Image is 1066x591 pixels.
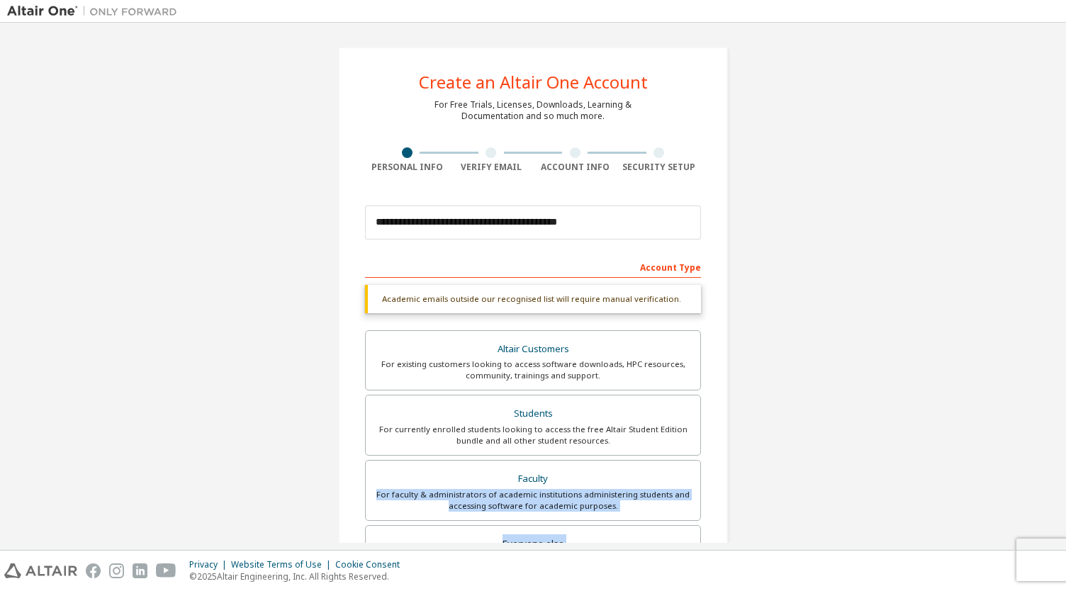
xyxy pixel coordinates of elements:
div: Faculty [374,469,692,489]
img: youtube.svg [156,563,176,578]
div: Website Terms of Use [231,559,335,570]
div: Account Info [533,162,617,173]
div: Verify Email [449,162,534,173]
div: Everyone else [374,534,692,554]
div: Create an Altair One Account [419,74,648,91]
img: altair_logo.svg [4,563,77,578]
div: For existing customers looking to access software downloads, HPC resources, community, trainings ... [374,359,692,381]
img: instagram.svg [109,563,124,578]
img: Altair One [7,4,184,18]
div: Privacy [189,559,231,570]
div: Personal Info [365,162,449,173]
div: Academic emails outside our recognised list will require manual verification. [365,285,701,313]
div: Students [374,404,692,424]
p: © 2025 Altair Engineering, Inc. All Rights Reserved. [189,570,408,582]
img: linkedin.svg [133,563,147,578]
div: Altair Customers [374,339,692,359]
img: facebook.svg [86,563,101,578]
div: Security Setup [617,162,702,173]
div: For currently enrolled students looking to access the free Altair Student Edition bundle and all ... [374,424,692,446]
div: Cookie Consent [335,559,408,570]
div: For Free Trials, Licenses, Downloads, Learning & Documentation and so much more. [434,99,632,122]
div: Account Type [365,255,701,278]
div: For faculty & administrators of academic institutions administering students and accessing softwa... [374,489,692,512]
